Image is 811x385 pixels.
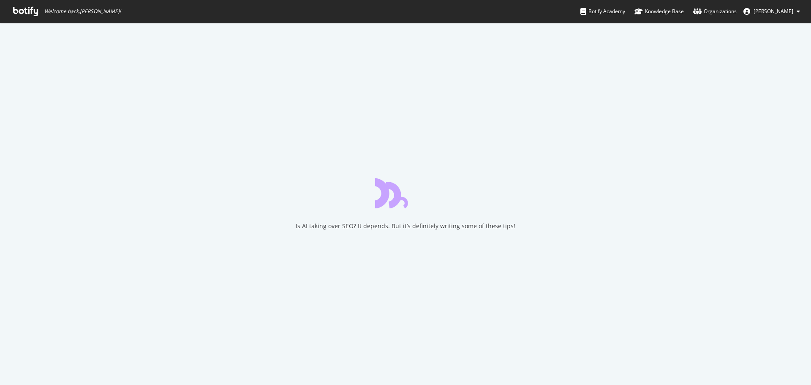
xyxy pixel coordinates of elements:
[375,178,436,208] div: animation
[296,222,515,230] div: Is AI taking over SEO? It depends. But it’s definitely writing some of these tips!
[737,5,807,18] button: [PERSON_NAME]
[580,7,625,16] div: Botify Academy
[44,8,121,15] span: Welcome back, [PERSON_NAME] !
[754,8,793,15] span: Sabrina Baco
[634,7,684,16] div: Knowledge Base
[693,7,737,16] div: Organizations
